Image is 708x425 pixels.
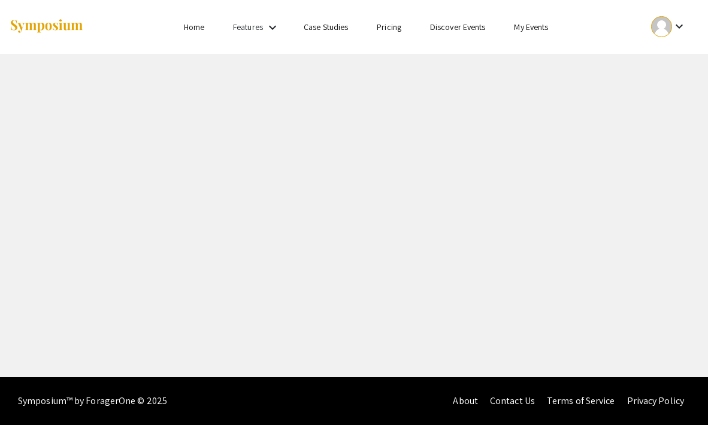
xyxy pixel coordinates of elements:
a: Discover Events [430,22,486,32]
a: Features [233,22,263,32]
a: Privacy Policy [627,394,684,407]
img: Symposium by ForagerOne [9,19,84,35]
a: Home [184,22,204,32]
a: Terms of Service [547,394,615,407]
a: Pricing [377,22,401,32]
a: Case Studies [304,22,348,32]
mat-icon: Expand Features list [265,20,280,35]
mat-icon: Expand account dropdown [672,19,686,34]
iframe: Chat [657,371,699,416]
button: Expand account dropdown [639,13,699,40]
a: Contact Us [490,394,535,407]
a: My Events [514,22,548,32]
a: About [453,394,478,407]
div: Symposium™ by ForagerOne © 2025 [18,377,167,425]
